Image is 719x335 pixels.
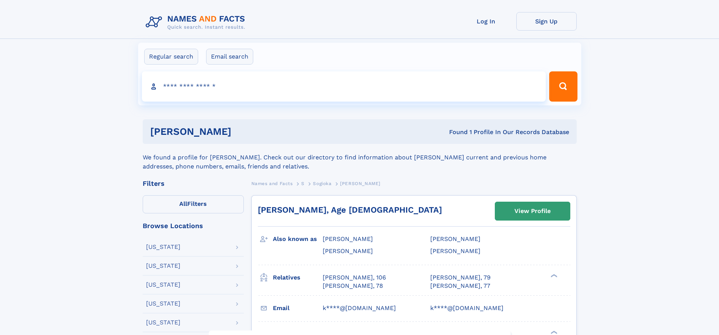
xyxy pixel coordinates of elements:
[456,12,516,31] a: Log In
[313,181,331,186] span: Sogioka
[143,222,244,229] div: Browse Locations
[206,49,253,65] label: Email search
[144,49,198,65] label: Regular search
[301,179,305,188] a: S
[146,320,180,326] div: [US_STATE]
[251,179,293,188] a: Names and Facts
[323,282,383,290] a: [PERSON_NAME], 78
[142,71,546,102] input: search input
[273,233,323,245] h3: Also known as
[143,12,251,32] img: Logo Names and Facts
[146,244,180,250] div: [US_STATE]
[495,202,570,220] a: View Profile
[340,181,380,186] span: [PERSON_NAME]
[340,128,569,136] div: Found 1 Profile In Our Records Database
[516,12,577,31] a: Sign Up
[323,273,386,282] a: [PERSON_NAME], 106
[430,282,490,290] a: [PERSON_NAME], 77
[430,235,480,242] span: [PERSON_NAME]
[301,181,305,186] span: S
[273,271,323,284] h3: Relatives
[514,202,551,220] div: View Profile
[179,200,187,207] span: All
[323,247,373,255] span: [PERSON_NAME]
[150,127,340,136] h1: [PERSON_NAME]
[258,205,442,215] a: [PERSON_NAME], Age [DEMOGRAPHIC_DATA]
[143,195,244,213] label: Filters
[146,301,180,307] div: [US_STATE]
[323,235,373,242] span: [PERSON_NAME]
[146,282,180,288] div: [US_STATE]
[549,330,558,335] div: ❯
[273,302,323,315] h3: Email
[430,247,480,255] span: [PERSON_NAME]
[143,144,577,171] div: We found a profile for [PERSON_NAME]. Check out our directory to find information about [PERSON_N...
[549,71,577,102] button: Search Button
[430,273,491,282] a: [PERSON_NAME], 79
[549,273,558,278] div: ❯
[146,263,180,269] div: [US_STATE]
[313,179,331,188] a: Sogioka
[143,180,244,187] div: Filters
